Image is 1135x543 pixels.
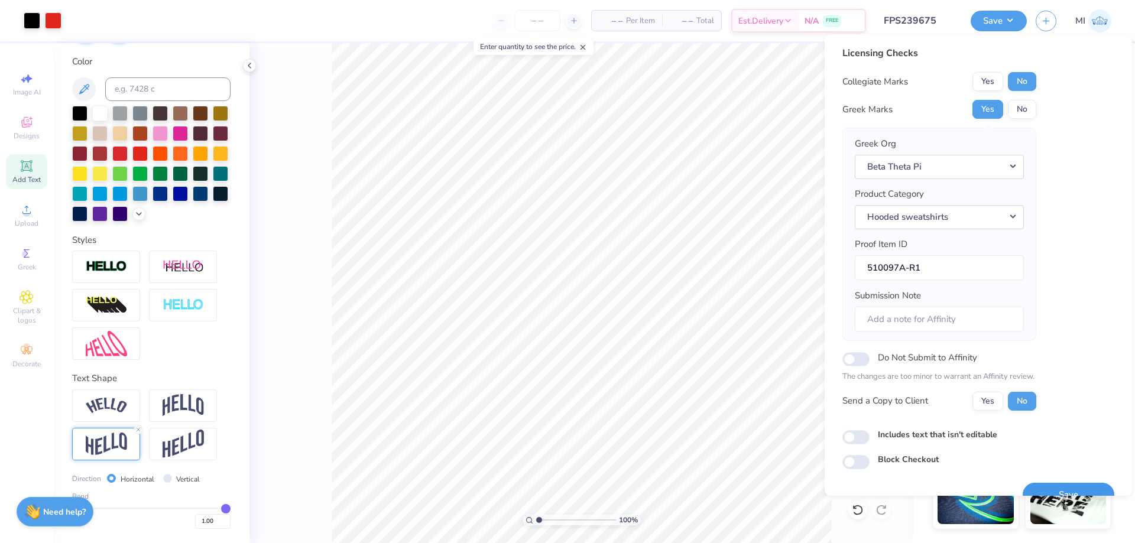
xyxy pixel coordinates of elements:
[474,38,594,55] div: Enter quantity to see the price.
[72,491,89,502] span: Bend
[72,372,231,385] div: Text Shape
[855,155,1024,179] button: Beta Theta Pi
[855,137,896,151] label: Greek Org
[972,392,1003,411] button: Yes
[121,474,154,485] label: Horizontal
[878,453,939,466] label: Block Checkout
[13,87,41,97] span: Image AI
[855,307,1024,332] input: Add a note for Affinity
[619,515,638,525] span: 100 %
[855,187,924,201] label: Product Category
[72,233,231,247] div: Styles
[599,15,622,27] span: – –
[805,15,819,27] span: N/A
[72,473,101,484] span: Direction
[163,394,204,417] img: Arch
[176,474,200,485] label: Vertical
[842,46,1036,60] div: Licensing Checks
[696,15,714,27] span: Total
[1075,14,1085,28] span: MI
[163,430,204,459] img: Rise
[842,394,928,408] div: Send a Copy to Client
[86,260,127,274] img: Stroke
[878,350,977,365] label: Do Not Submit to Affinity
[1008,100,1036,119] button: No
[842,371,1036,383] p: The changes are too minor to warrant an Affinity review.
[1008,392,1036,411] button: No
[86,398,127,414] img: Arc
[1023,483,1114,507] button: Save
[875,9,962,32] input: Untitled Design
[738,15,783,27] span: Est. Delivery
[15,219,38,228] span: Upload
[514,10,560,31] input: – –
[86,331,127,356] img: Free Distort
[12,175,41,184] span: Add Text
[14,131,40,141] span: Designs
[971,11,1027,31] button: Save
[878,428,997,441] label: Includes text that isn't editable
[972,100,1003,119] button: Yes
[163,259,204,274] img: Shadow
[669,15,693,27] span: – –
[86,433,127,456] img: Flag
[842,75,908,89] div: Collegiate Marks
[855,238,907,251] label: Proof Item ID
[1075,9,1111,32] a: MI
[1008,72,1036,91] button: No
[855,205,1024,229] button: Hooded sweatshirts
[86,296,127,315] img: 3d Illusion
[826,17,838,25] span: FREE
[626,15,655,27] span: Per Item
[6,306,47,325] span: Clipart & logos
[1088,9,1111,32] img: Mark Isaac
[72,55,231,69] div: Color
[842,103,893,116] div: Greek Marks
[18,262,36,272] span: Greek
[163,298,204,312] img: Negative Space
[43,506,86,518] strong: Need help?
[105,77,231,101] input: e.g. 7428 c
[972,72,1003,91] button: Yes
[855,289,921,303] label: Submission Note
[12,359,41,369] span: Decorate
